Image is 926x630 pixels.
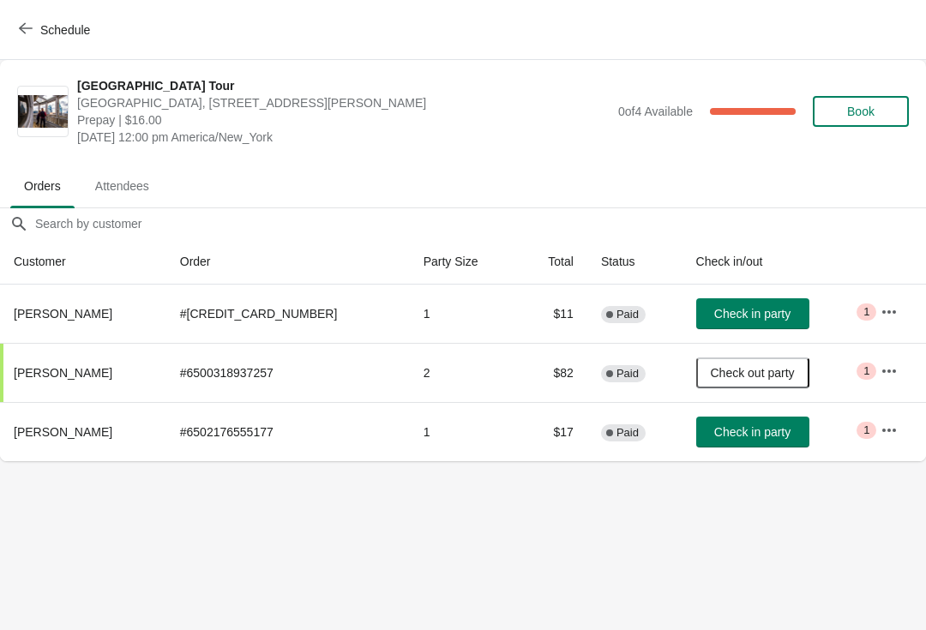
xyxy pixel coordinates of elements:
span: Schedule [40,23,90,37]
span: [DATE] 12:00 pm America/New_York [77,129,610,146]
span: Check in party [714,425,791,439]
th: Party Size [410,239,518,285]
span: 1 [863,364,869,378]
span: Prepay | $16.00 [77,111,610,129]
th: Total [518,239,587,285]
span: [PERSON_NAME] [14,307,112,321]
td: # 6500318937257 [166,343,410,402]
button: Book [813,96,909,127]
th: Order [166,239,410,285]
span: [PERSON_NAME] [14,366,112,380]
span: [GEOGRAPHIC_DATA], [STREET_ADDRESS][PERSON_NAME] [77,94,610,111]
button: Schedule [9,15,104,45]
span: [PERSON_NAME] [14,425,112,439]
th: Status [587,239,682,285]
span: Orders [10,171,75,201]
td: $82 [518,343,587,402]
td: # 6502176555177 [166,402,410,461]
span: 0 of 4 Available [618,105,693,118]
button: Check in party [696,417,809,447]
span: Attendees [81,171,163,201]
span: Paid [616,426,639,440]
span: Paid [616,367,639,381]
td: 1 [410,402,518,461]
td: 2 [410,343,518,402]
td: $17 [518,402,587,461]
td: 1 [410,285,518,343]
span: Paid [616,308,639,321]
button: Check in party [696,298,809,329]
span: Book [847,105,875,118]
span: [GEOGRAPHIC_DATA] Tour [77,77,610,94]
td: $11 [518,285,587,343]
input: Search by customer [34,208,926,239]
td: # [CREDIT_CARD_NUMBER] [166,285,410,343]
button: Check out party [696,357,809,388]
span: 1 [863,423,869,437]
span: 1 [863,305,869,319]
th: Check in/out [682,239,868,285]
span: Check in party [714,307,791,321]
img: City Hall Tower Tour [18,95,68,129]
span: Check out party [711,366,795,380]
